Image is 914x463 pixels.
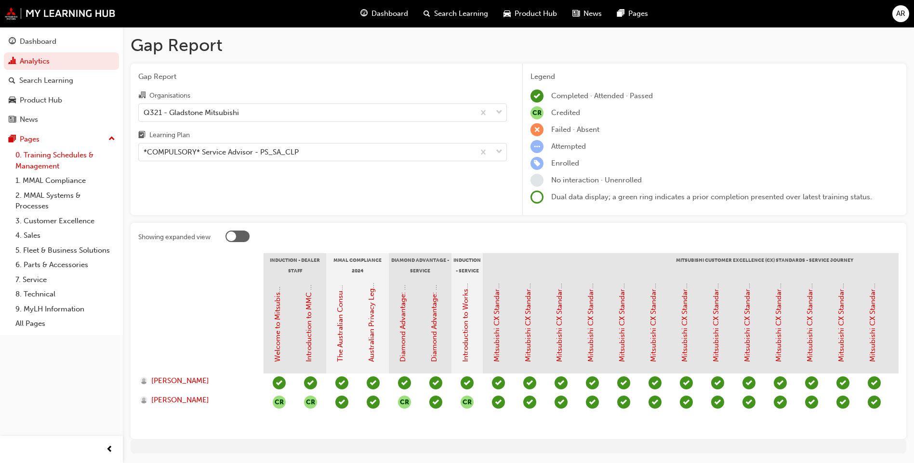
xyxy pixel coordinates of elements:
span: organisation-icon [138,91,146,100]
span: learningplan-icon [138,131,146,140]
span: learningRecordVerb_PASS-icon [586,376,599,389]
span: Failed · Absent [551,125,599,134]
button: Pages [4,130,119,148]
span: down-icon [496,146,503,158]
span: AR [896,8,905,19]
a: Diamond Advantage: Fundamentals [398,243,407,362]
span: learningRecordVerb_PASS-icon [461,376,474,389]
span: prev-icon [106,444,113,456]
span: learningRecordVerb_PASS-icon [774,396,787,409]
span: News [583,8,602,19]
div: *COMPULSORY* Service Advisor - PS_SA_CLP [144,147,299,158]
span: learningRecordVerb_PASS-icon [335,376,348,389]
span: Completed · Attended · Passed [551,91,653,100]
span: learningRecordVerb_PASS-icon [805,376,818,389]
a: Mitsubishi CX Standards - Introduction [492,232,501,362]
div: Pages [20,134,40,145]
span: Dashboard [371,8,408,19]
span: pages-icon [9,135,16,144]
div: Search Learning [19,75,73,86]
a: Product Hub [4,91,119,109]
a: 8. Technical [12,287,119,302]
span: learningRecordVerb_PASS-icon [649,376,662,389]
span: car-icon [503,8,511,20]
a: pages-iconPages [609,4,656,24]
span: learningRecordVerb_ATTEMPT-icon [530,140,543,153]
span: learningRecordVerb_COMPLETE-icon [530,90,543,103]
span: Gap Report [138,71,507,82]
div: Organisations [149,91,190,101]
a: 7. Service [12,272,119,287]
div: MMAL Compliance 2024 [326,253,389,277]
span: learningRecordVerb_PASS-icon [868,376,881,389]
a: guage-iconDashboard [353,4,416,24]
a: [PERSON_NAME] [140,395,254,406]
span: learningRecordVerb_PASS-icon [304,376,317,389]
a: Search Learning [4,72,119,90]
span: [PERSON_NAME] [151,375,209,386]
span: learningRecordVerb_PASS-icon [555,396,568,409]
span: learningRecordVerb_PASS-icon [429,396,442,409]
div: Legend [530,71,899,82]
span: [PERSON_NAME] [151,395,209,406]
span: learningRecordVerb_PASS-icon [523,396,536,409]
span: guage-icon [360,8,368,20]
div: Product Hub [20,95,62,106]
span: learningRecordVerb_PASS-icon [492,396,505,409]
span: down-icon [496,106,503,119]
span: learningRecordVerb_PASS-icon [742,396,755,409]
a: 3. Customer Excellence [12,214,119,229]
span: learningRecordVerb_COMPLETE-icon [273,376,286,389]
a: All Pages [12,316,119,331]
a: search-iconSearch Learning [416,4,496,24]
span: learningRecordVerb_PASS-icon [367,376,380,389]
span: No interaction · Unenrolled [551,176,642,184]
span: Search Learning [434,8,488,19]
span: news-icon [9,116,16,124]
a: Dashboard [4,33,119,51]
span: learningRecordVerb_PASS-icon [429,376,442,389]
button: null-icon [304,396,317,409]
span: learningRecordVerb_PASS-icon [555,376,568,389]
span: learningRecordVerb_FAIL-icon [530,123,543,136]
span: learningRecordVerb_PASS-icon [523,376,536,389]
span: learningRecordVerb_PASS-icon [586,396,599,409]
span: learningRecordVerb_PASS-icon [774,376,787,389]
div: Dashboard [20,36,56,47]
span: learningRecordVerb_PASS-icon [680,376,693,389]
span: Pages [628,8,648,19]
span: learningRecordVerb_PASS-icon [711,376,724,389]
img: mmal [5,7,116,20]
div: Diamond Advantage - Service [389,253,451,277]
span: search-icon [424,8,430,20]
span: learningRecordVerb_PASS-icon [649,396,662,409]
span: car-icon [9,96,16,105]
div: Induction - Dealer Staff [264,253,326,277]
div: News [20,114,38,125]
span: chart-icon [9,57,16,66]
a: 6. Parts & Accessories [12,257,119,272]
span: learningRecordVerb_PASS-icon [836,396,849,409]
span: Dual data display; a green ring indicates a prior completion presented over latest training status. [551,193,872,201]
button: DashboardAnalyticsSearch LearningProduct HubNews [4,31,119,130]
button: AR [892,5,909,22]
span: learningRecordVerb_ENROLL-icon [530,157,543,170]
span: learningRecordVerb_NONE-icon [530,174,543,187]
a: car-iconProduct Hub [496,4,565,24]
span: learningRecordVerb_PASS-icon [868,396,881,409]
span: learningRecordVerb_PASS-icon [492,376,505,389]
span: null-icon [398,396,411,409]
button: null-icon [273,396,286,409]
div: Showing expanded view [138,232,211,242]
span: learningRecordVerb_PASS-icon [742,376,755,389]
span: Product Hub [515,8,557,19]
button: null-icon [461,396,474,409]
div: Induction - Service Advisor [451,253,483,277]
a: 5. Fleet & Business Solutions [12,243,119,258]
a: 1. MMAL Compliance [12,173,119,188]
